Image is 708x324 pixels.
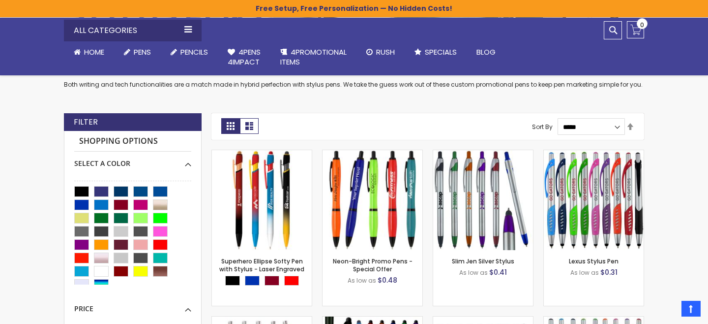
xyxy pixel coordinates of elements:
[627,297,708,324] iframe: Google Customer Reviews
[459,268,488,277] span: As low as
[600,267,618,277] span: $0.31
[84,47,104,57] span: Home
[405,41,467,63] a: Specials
[64,41,114,63] a: Home
[378,275,397,285] span: $0.48
[284,276,299,286] div: Red
[348,276,376,285] span: As low as
[280,47,347,67] span: 4PROMOTIONAL ITEMS
[467,41,505,63] a: Blog
[134,47,151,57] span: Pens
[225,276,240,286] div: Black
[265,276,279,286] div: Burgundy
[245,276,260,286] div: Blue
[74,297,191,314] div: Price
[544,150,644,158] a: Lexus Stylus Pen
[212,150,312,158] a: Superhero Ellipse Softy Pen with Stylus - Laser Engraved
[270,41,356,73] a: 4PROMOTIONALITEMS
[570,268,599,277] span: As low as
[180,47,208,57] span: Pencils
[323,150,422,158] a: Neon-Bright Promo Pens - Special Offer
[569,257,619,265] a: Lexus Stylus Pen
[114,41,161,63] a: Pens
[221,118,240,134] strong: Grid
[64,20,202,41] div: All Categories
[532,123,553,131] label: Sort By
[452,257,514,265] a: Slim Jen Silver Stylus
[476,47,496,57] span: Blog
[74,131,191,152] strong: Shopping Options
[433,150,533,158] a: Slim Jen Silver Stylus
[489,267,507,277] span: $0.41
[218,41,270,73] a: 4Pens4impact
[219,257,304,273] a: Superhero Ellipse Softy Pen with Stylus - Laser Engraved
[640,20,644,30] span: 0
[333,257,413,273] a: Neon-Bright Promo Pens - Special Offer
[433,150,533,250] img: Slim Jen Silver Stylus
[228,47,261,67] span: 4Pens 4impact
[161,41,218,63] a: Pencils
[323,150,422,250] img: Neon-Bright Promo Pens - Special Offer
[74,117,98,128] strong: Filter
[544,150,644,250] img: Lexus Stylus Pen
[74,152,191,168] div: Select A Color
[356,41,405,63] a: Rush
[627,21,644,38] a: 0
[376,47,395,57] span: Rush
[425,47,457,57] span: Specials
[212,150,312,250] img: Superhero Ellipse Softy Pen with Stylus - Laser Engraved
